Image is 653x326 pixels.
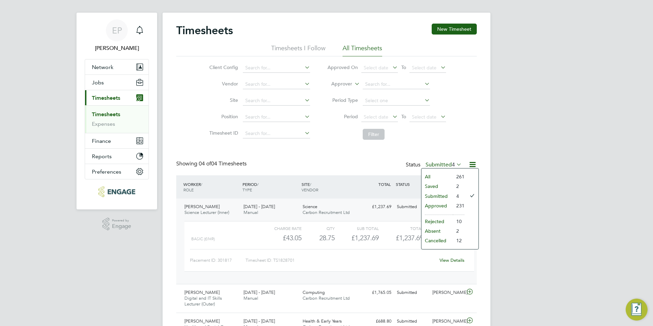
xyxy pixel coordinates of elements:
li: 2 [453,226,464,236]
li: Timesheets I Follow [271,44,325,56]
label: Client Config [207,64,238,70]
span: [PERSON_NAME] [184,204,220,209]
li: 4 [453,191,464,201]
div: SITE [300,178,359,196]
label: Period [327,113,358,120]
button: Engage Resource Center [626,299,648,321]
li: 10 [453,217,464,226]
label: Approved On [327,64,358,70]
input: Search for... [243,80,310,89]
span: Select date [412,114,436,120]
div: Placement ID: 301817 [190,255,246,266]
input: Search for... [363,80,430,89]
input: Search for... [243,63,310,73]
button: Reports [85,149,149,164]
span: EP [112,26,122,35]
div: 28.75 [302,232,335,244]
li: Rejected [421,217,453,226]
button: Timesheets [85,90,149,105]
li: All [421,172,453,181]
span: To [399,63,408,72]
label: Submitted [426,161,462,168]
button: Finance [85,133,149,148]
span: £1,237.69 [396,234,423,242]
span: Select date [364,65,388,71]
span: [DATE] - [DATE] [244,204,275,209]
span: Engage [112,223,131,229]
span: VENDOR [302,187,318,192]
li: Approved [421,201,453,210]
span: [DATE] - [DATE] [244,318,275,324]
span: Manual [244,295,258,301]
span: Health & Early Years [303,318,342,324]
span: / [257,181,259,187]
span: [DATE] - [DATE] [244,289,275,295]
div: Showing [176,160,248,167]
label: Vendor [207,81,238,87]
span: Digital and IT Skills Lecturer (Outer) [184,295,222,307]
li: Cancelled [421,236,453,245]
div: £1,765.05 [359,287,394,298]
label: Position [207,113,238,120]
a: EP[PERSON_NAME] [85,19,149,52]
span: Select date [412,65,436,71]
a: View Details [440,257,464,263]
span: Carbon Recruitment Ltd [303,209,350,215]
h2: Timesheets [176,24,233,37]
div: STATUS [394,178,430,190]
div: £43.05 [258,232,302,244]
input: Search for... [243,96,310,106]
span: ROLE [183,187,194,192]
div: Timesheets [85,105,149,133]
div: Charge rate [258,224,302,232]
div: £1,237.69 [335,232,379,244]
div: Submitted [394,287,430,298]
li: 12 [453,236,464,245]
input: Select one [363,96,430,106]
nav: Main navigation [77,13,157,209]
span: TYPE [242,187,252,192]
a: Expenses [92,121,115,127]
span: To [399,112,408,121]
div: Submitted [394,201,430,213]
div: Sub Total [335,224,379,232]
button: Preferences [85,164,149,179]
li: Submitted [421,191,453,201]
span: Powered by [112,218,131,223]
a: Timesheets [92,111,120,118]
span: Science Lecturer (Inner) [184,209,229,215]
span: [PERSON_NAME] [184,318,220,324]
button: Filter [363,129,385,140]
button: Jobs [85,75,149,90]
span: / [201,181,202,187]
span: Science [303,204,317,209]
div: PERIOD [241,178,300,196]
li: 231 [453,201,464,210]
label: Site [207,97,238,103]
span: Computing [303,289,325,295]
span: Carbon Recruitment Ltd [303,295,350,301]
div: Total [379,224,423,232]
input: Search for... [243,112,310,122]
li: 261 [453,172,464,181]
span: 4 [452,161,455,168]
span: basic (£/HR) [191,236,215,241]
div: Status [406,160,463,170]
span: Select date [364,114,388,120]
span: Network [92,64,113,70]
li: 2 [453,181,464,191]
span: Reports [92,153,112,160]
div: QTY [302,224,335,232]
span: Jobs [92,79,104,86]
a: Powered byEngage [102,218,131,231]
span: [PERSON_NAME] [184,289,220,295]
li: Absent [421,226,453,236]
img: carbonrecruitment-logo-retina.png [98,186,135,197]
a: Go to home page [85,186,149,197]
div: WORKER [182,178,241,196]
span: TOTAL [378,181,391,187]
label: Timesheet ID [207,130,238,136]
li: Saved [421,181,453,191]
li: All Timesheets [343,44,382,56]
span: / [310,181,311,187]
